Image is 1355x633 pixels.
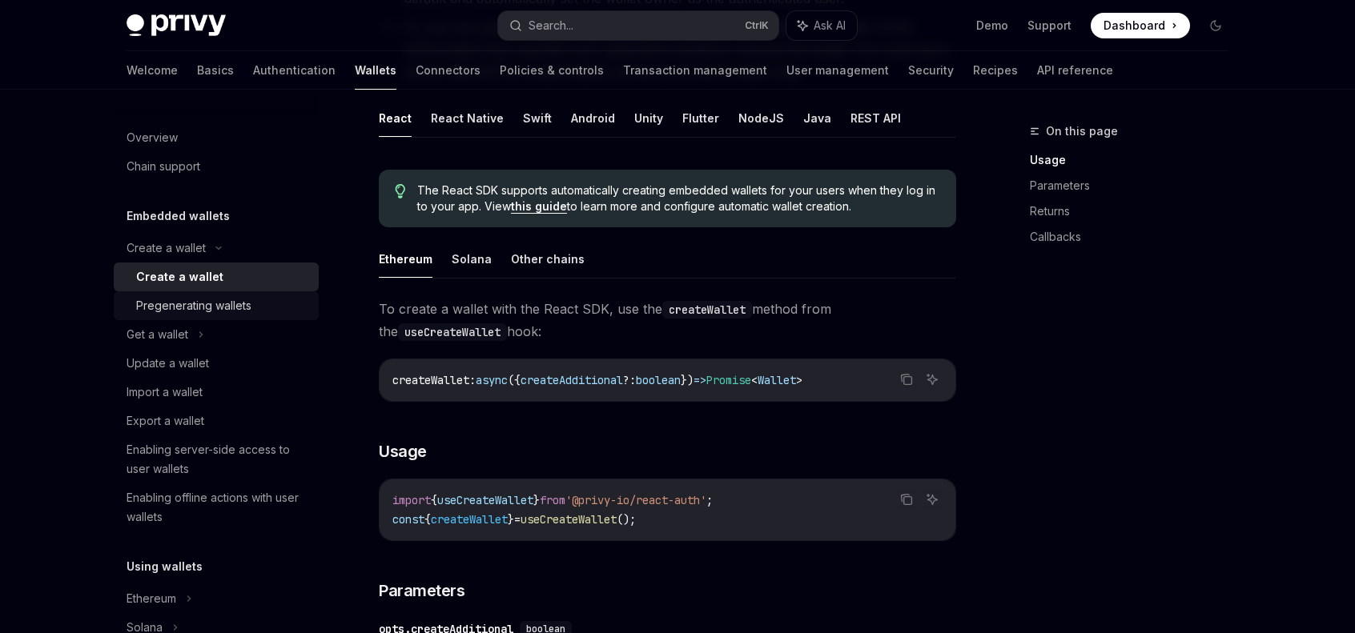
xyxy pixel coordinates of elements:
[786,11,857,40] button: Ask AI
[127,128,178,147] div: Overview
[416,51,480,90] a: Connectors
[395,184,406,198] svg: Tip
[521,512,617,527] span: useCreateWallet
[682,99,719,137] button: Flutter
[973,51,1018,90] a: Recipes
[379,440,427,463] span: Usage
[1030,147,1241,173] a: Usage
[114,378,319,407] a: Import a wallet
[431,493,437,507] span: {
[114,262,319,291] a: Create a wallet
[476,373,508,387] span: async
[127,157,200,176] div: Chain support
[786,51,889,90] a: User management
[623,51,767,90] a: Transaction management
[253,51,336,90] a: Authentication
[197,51,234,90] a: Basics
[437,493,533,507] span: useCreateWallet
[1203,13,1228,38] button: Toggle dark mode
[508,373,521,387] span: ({
[1046,122,1118,141] span: On this page
[127,411,204,431] div: Export a wallet
[533,493,540,507] span: }
[814,18,846,34] span: Ask AI
[634,99,663,137] button: Unity
[392,512,424,527] span: const
[745,19,769,32] span: Ctrl K
[379,579,464,602] span: Parameters
[127,325,188,344] div: Get a wallet
[623,373,636,387] span: ?:
[1030,224,1241,250] a: Callbacks
[523,99,552,137] button: Swift
[1027,18,1072,34] a: Support
[392,493,431,507] span: import
[571,99,615,137] button: Android
[379,99,412,137] button: React
[521,373,623,387] span: createAdditional
[114,291,319,320] a: Pregenerating wallets
[511,240,585,278] button: Other chains
[694,373,706,387] span: =>
[922,369,943,390] button: Ask AI
[1030,173,1241,198] a: Parameters
[511,199,567,214] a: this guide
[127,354,209,373] div: Update a wallet
[379,298,956,343] span: To create a wallet with the React SDK, use the method from the hook:
[1037,51,1113,90] a: API reference
[127,589,176,608] div: Ethereum
[398,323,507,341] code: useCreateWallet
[136,267,223,286] div: Create a wallet
[452,240,492,278] button: Solana
[514,512,521,527] span: =
[908,51,954,90] a: Security
[1091,13,1190,38] a: Dashboard
[636,373,681,387] span: boolean
[424,512,431,527] span: {
[127,488,309,527] div: Enabling offline actions with user wallets
[127,206,230,226] h5: Embedded wallets
[114,123,319,152] a: Overview
[540,493,565,507] span: from
[127,238,206,258] div: Create a wallet
[706,493,713,507] span: ;
[738,99,784,137] button: NodeJS
[850,99,901,137] button: REST API
[500,51,604,90] a: Policies & controls
[114,152,319,181] a: Chain support
[417,182,940,214] span: The React SDK supports automatically creating embedded wallets for your users when they log in to...
[617,512,636,527] span: ();
[922,489,943,510] button: Ask AI
[392,373,469,387] span: createWallet
[379,240,432,278] button: Ethereum
[529,16,573,35] div: Search...
[431,512,508,527] span: createWallet
[114,349,319,378] a: Update a wallet
[469,373,476,387] span: :
[896,489,917,510] button: Copy the contents from the code block
[508,512,514,527] span: }
[1104,18,1165,34] span: Dashboard
[127,14,226,37] img: dark logo
[662,301,752,319] code: createWallet
[114,435,319,483] a: Enabling server-side access to user wallets
[127,383,203,402] div: Import a wallet
[976,18,1008,34] a: Demo
[1030,198,1241,224] a: Returns
[796,373,802,387] span: >
[127,557,203,576] h5: Using wallets
[751,373,758,387] span: <
[127,51,178,90] a: Welcome
[896,369,917,390] button: Copy the contents from the code block
[114,407,319,435] a: Export a wallet
[706,373,751,387] span: Promise
[681,373,694,387] span: })
[136,296,251,315] div: Pregenerating wallets
[758,373,796,387] span: Wallet
[355,51,396,90] a: Wallets
[803,99,831,137] button: Java
[498,11,778,40] button: Search...CtrlK
[565,493,706,507] span: '@privy-io/react-auth'
[431,99,504,137] button: React Native
[114,483,319,531] a: Enabling offline actions with user wallets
